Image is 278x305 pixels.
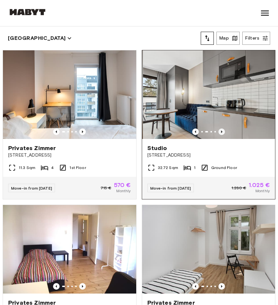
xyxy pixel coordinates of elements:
[51,165,54,171] span: 4
[79,283,86,290] button: Previous image
[116,188,131,194] span: Monthly
[147,152,270,159] span: [STREET_ADDRESS]
[192,283,199,290] button: Previous image
[69,165,86,171] span: 1st Floor
[255,188,270,194] span: Monthly
[218,128,225,135] button: Previous image
[8,152,131,159] span: [STREET_ADDRESS]
[114,182,131,188] span: 570 €
[194,165,195,171] span: 1
[19,165,35,171] span: 11.3 Sqm
[201,32,214,45] button: tune
[150,186,191,191] span: Move-in from [DATE]
[101,185,111,191] span: 715 €
[142,50,276,199] a: Marketing picture of unit DE-01-481-006-01Marketing picture of unit DE-01-481-006-01Previous imag...
[8,144,56,152] span: Privates Zimmer
[249,182,270,188] span: 1.025 €
[8,34,72,43] button: [GEOGRAPHIC_DATA]
[216,32,240,45] button: Map
[211,165,237,171] span: Ground Floor
[242,32,270,45] button: Filters
[143,50,276,139] img: Marketing picture of unit DE-01-481-006-01
[8,9,47,15] img: Habyt
[53,283,60,290] button: Previous image
[232,185,246,191] span: 1.280 €
[11,186,52,191] span: Move-in from [DATE]
[158,165,178,171] span: 32.72 Sqm
[218,283,225,290] button: Previous image
[3,50,136,139] img: Marketing picture of unit DE-01-12-003-01Q
[142,205,275,294] img: Marketing picture of unit DE-01-233-02M
[79,128,86,135] button: Previous image
[53,128,60,135] button: Previous image
[3,205,136,294] img: Marketing picture of unit DE-01-029-04M
[192,128,199,135] button: Previous image
[3,50,137,199] a: Marketing picture of unit DE-01-12-003-01QPrevious imagePrevious imagePrivates Zimmer[STREET_ADDR...
[147,144,167,152] span: Studio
